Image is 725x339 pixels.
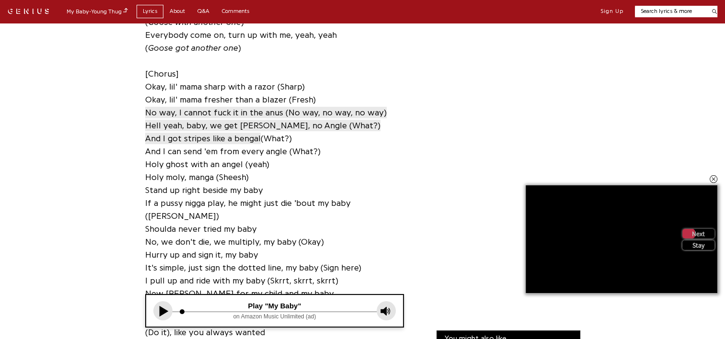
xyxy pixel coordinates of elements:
div: Next [682,229,714,238]
a: About [163,5,191,18]
button: Sign Up [600,8,623,15]
input: Search lyrics & more [635,7,706,15]
a: Lyrics [137,5,163,18]
div: My Baby - Young Thug [67,7,128,16]
iframe: Advertisement [437,29,580,148]
a: Comments [216,5,255,18]
a: Q&A [191,5,216,18]
i: Goose got another one [148,44,238,52]
iframe: Tonefuse player [146,295,403,327]
div: Stay [682,240,714,250]
a: No way, I cannot fuck it in the anus (No way, no way, no way)Hell yeah, baby, we get [PERSON_NAME... [145,106,387,132]
a: And I got stripes like a bengal [145,132,261,145]
span: No way, I cannot fuck it in the anus (No way, no way, no way) Hell yeah, baby, we get [PERSON_NAM... [145,107,387,131]
span: And I got stripes like a bengal [145,133,261,144]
